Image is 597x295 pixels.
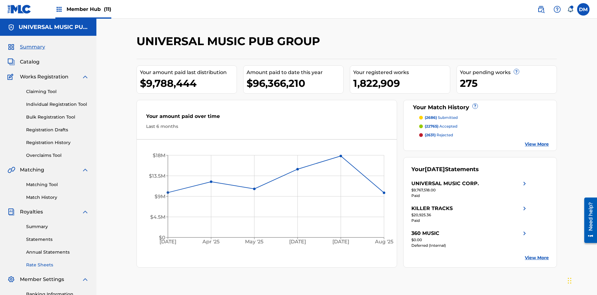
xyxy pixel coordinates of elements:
[425,115,437,120] span: (2686)
[7,43,15,51] img: Summary
[411,237,528,243] div: $0.00
[537,6,545,13] img: search
[20,73,68,81] span: Works Registration
[419,115,549,120] a: (2686) submitted
[7,5,31,14] img: MLC Logo
[289,239,306,245] tspan: [DATE]
[425,115,458,120] p: submitted
[26,181,89,188] a: Matching Tool
[81,208,89,216] img: expand
[245,239,264,245] tspan: May '25
[26,152,89,159] a: Overclaims Tool
[26,194,89,201] a: Match History
[19,24,89,31] h5: UNIVERSAL MUSIC PUB GROUP
[553,6,561,13] img: help
[55,6,63,13] img: Top Rightsholders
[104,6,111,12] span: (11)
[460,69,557,76] div: Your pending works
[567,6,573,12] div: Notifications
[375,239,393,245] tspan: Aug '25
[566,265,597,295] iframe: Chat Widget
[535,3,547,16] a: Public Search
[146,113,387,123] div: Your amount paid over time
[577,3,590,16] div: User Menu
[411,165,479,174] div: Your Statements
[411,243,528,248] div: Deferred (Internal)
[425,133,436,137] span: (2631)
[81,73,89,81] img: expand
[20,166,44,174] span: Matching
[425,124,457,129] p: accepted
[353,76,450,90] div: 1,822,909
[7,208,15,216] img: Royalties
[20,276,64,283] span: Member Settings
[140,76,237,90] div: $9,788,444
[26,223,89,230] a: Summary
[26,127,89,133] a: Registration Drafts
[521,180,528,187] img: right chevron icon
[411,103,549,112] div: Your Match History
[551,3,563,16] div: Help
[247,69,343,76] div: Amount paid to date this year
[81,166,89,174] img: expand
[20,43,45,51] span: Summary
[140,69,237,76] div: Your amount paid last distribution
[26,88,89,95] a: Claiming Tool
[26,262,89,268] a: Rate Sheets
[525,141,549,147] a: View More
[419,124,549,129] a: (22765) accepted
[26,249,89,255] a: Annual Statements
[521,230,528,237] img: right chevron icon
[411,218,528,223] div: Paid
[26,101,89,108] a: Individual Registration Tool
[425,132,453,138] p: rejected
[26,139,89,146] a: Registration History
[7,58,39,66] a: CatalogCatalog
[160,239,176,245] tspan: [DATE]
[411,230,439,237] div: 360 MUSIC
[353,69,450,76] div: Your registered works
[7,58,15,66] img: Catalog
[411,187,528,193] div: $9,767,518.00
[67,6,111,13] span: Member Hub
[7,276,15,283] img: Member Settings
[81,276,89,283] img: expand
[411,180,479,187] div: UNIVERSAL MUSIC CORP.
[568,271,572,290] div: Drag
[202,239,220,245] tspan: Apr '25
[137,34,323,48] h2: UNIVERSAL MUSIC PUB GROUP
[419,132,549,138] a: (2631) rejected
[20,58,39,66] span: Catalog
[411,230,528,248] a: 360 MUSICright chevron icon$0.00Deferred (Internal)
[425,124,438,129] span: (22765)
[521,205,528,212] img: right chevron icon
[580,195,597,246] iframe: Resource Center
[333,239,349,245] tspan: [DATE]
[473,104,478,109] span: ?
[7,43,45,51] a: SummarySummary
[26,114,89,120] a: Bulk Registration Tool
[460,76,557,90] div: 275
[411,212,528,218] div: $20,925.36
[525,255,549,261] a: View More
[7,166,15,174] img: Matching
[411,180,528,199] a: UNIVERSAL MUSIC CORP.right chevron icon$9,767,518.00Paid
[247,76,343,90] div: $96,366,210
[411,205,453,212] div: KILLER TRACKS
[155,194,165,199] tspan: $9M
[425,166,445,173] span: [DATE]
[411,205,528,223] a: KILLER TRACKSright chevron icon$20,925.36Paid
[146,123,387,130] div: Last 6 months
[149,173,165,179] tspan: $13.5M
[20,208,43,216] span: Royalties
[26,236,89,243] a: Statements
[150,214,165,220] tspan: $4.5M
[411,193,528,199] div: Paid
[514,69,519,74] span: ?
[159,235,165,241] tspan: $0
[153,152,165,158] tspan: $18M
[7,73,16,81] img: Works Registration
